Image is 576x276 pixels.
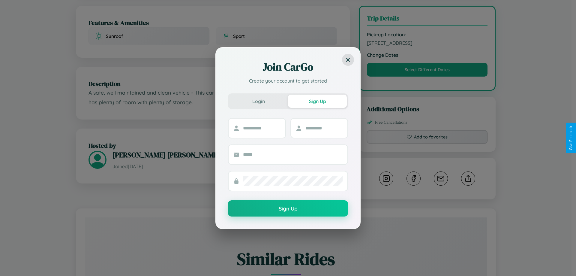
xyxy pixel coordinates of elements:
[228,200,348,217] button: Sign Up
[569,126,573,150] div: Give Feedback
[288,95,347,108] button: Sign Up
[229,95,288,108] button: Login
[228,77,348,84] p: Create your account to get started
[228,60,348,74] h2: Join CarGo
